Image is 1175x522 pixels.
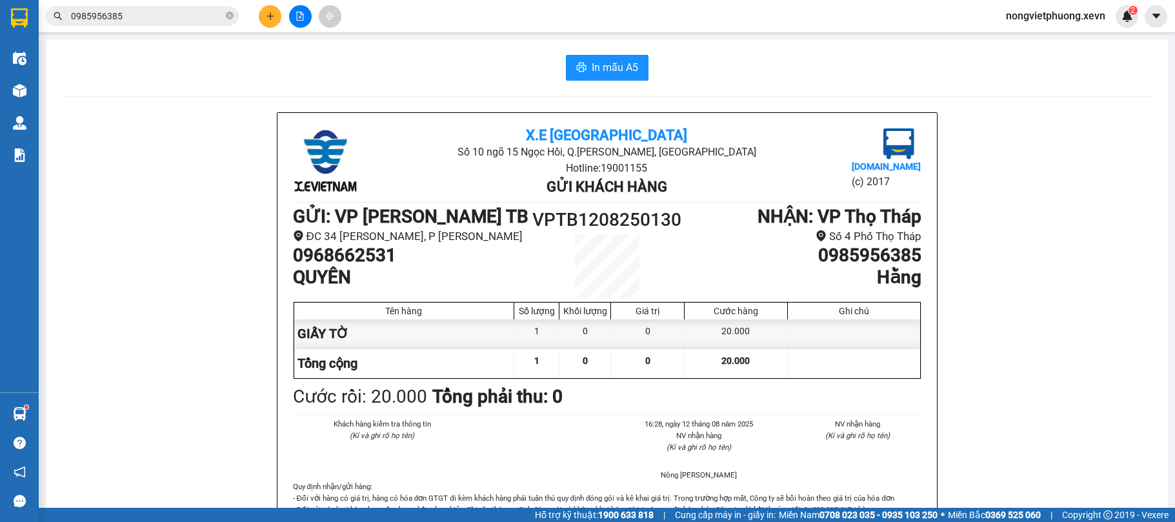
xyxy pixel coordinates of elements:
[528,206,686,234] h1: VPTB1208250130
[758,206,921,227] b: NHẬN : VP Thọ Tháp
[941,512,945,517] span: ⚪️
[791,306,917,316] div: Ghi chú
[226,10,234,23] span: close-circle
[293,266,528,288] h1: QUYÊN
[721,356,750,366] span: 20.000
[1130,6,1135,15] span: 2
[948,508,1041,522] span: Miền Bắc
[534,356,539,366] span: 1
[1121,10,1133,22] img: icon-new-feature
[13,407,26,421] img: warehouse-icon
[71,9,223,23] input: Tìm tên, số ĐT hoặc mã đơn
[685,245,921,266] h1: 0985956385
[293,228,528,245] li: ĐC 34 [PERSON_NAME], P [PERSON_NAME]
[685,319,787,348] div: 20.000
[559,319,611,348] div: 0
[13,148,26,162] img: solution-icon
[13,116,26,130] img: warehouse-icon
[667,443,731,452] i: (Kí và ghi rõ họ tên)
[517,306,556,316] div: Số lượng
[688,306,783,316] div: Cước hàng
[883,128,914,159] img: logo.jpg
[319,418,447,430] li: Khách hàng kiểm tra thông tin
[576,62,587,74] span: printer
[11,8,28,28] img: logo-vxr
[852,174,921,190] li: (c) 2017
[293,206,528,227] b: GỬI : VP [PERSON_NAME] TB
[636,430,763,441] li: NV nhận hàng
[985,510,1041,520] strong: 0369 525 060
[259,5,281,28] button: plus
[350,431,414,440] i: (Kí và ghi rõ họ tên)
[598,510,654,520] strong: 1900 633 818
[14,466,26,478] span: notification
[397,160,816,176] li: Hotline: 19001155
[14,495,26,507] span: message
[675,508,776,522] span: Cung cấp máy in - giấy in:
[297,356,357,371] span: Tổng cộng
[611,319,685,348] div: 0
[526,127,687,143] b: X.E [GEOGRAPHIC_DATA]
[1145,5,1167,28] button: caret-down
[535,508,654,522] span: Hỗ trợ kỹ thuật:
[319,5,341,28] button: aim
[397,144,816,160] li: Số 10 ngõ 15 Ngọc Hồi, Q.[PERSON_NAME], [GEOGRAPHIC_DATA]
[816,230,827,241] span: environment
[1050,508,1052,522] span: |
[1129,6,1138,15] sup: 2
[825,431,890,440] i: (Kí và ghi rõ họ tên)
[14,437,26,449] span: question-circle
[13,84,26,97] img: warehouse-icon
[432,386,563,407] b: Tổng phải thu: 0
[1103,510,1112,519] span: copyright
[293,230,304,241] span: environment
[293,245,528,266] h1: 0968662531
[297,306,511,316] div: Tên hàng
[266,12,275,21] span: plus
[819,510,938,520] strong: 0708 023 035 - 0935 103 250
[226,12,234,19] span: close-circle
[296,12,305,21] span: file-add
[996,8,1116,24] span: nongvietphuong.xevn
[592,59,638,75] span: In mẫu A5
[1150,10,1162,22] span: caret-down
[514,319,559,348] div: 1
[663,508,665,522] span: |
[289,5,312,28] button: file-add
[13,52,26,65] img: warehouse-icon
[636,469,763,481] li: Nông [PERSON_NAME]
[645,356,650,366] span: 0
[685,266,921,288] h1: Hằng
[294,319,515,348] div: GIẤY TỜ
[54,12,63,21] span: search
[563,306,607,316] div: Khối lượng
[547,179,667,195] b: Gửi khách hàng
[566,55,648,81] button: printerIn mẫu A5
[293,128,357,193] img: logo.jpg
[685,228,921,245] li: Số 4 Phố Thọ Tháp
[852,161,921,172] b: [DOMAIN_NAME]
[293,383,427,411] div: Cước rồi : 20.000
[779,508,938,522] span: Miền Nam
[583,356,588,366] span: 0
[636,418,763,430] li: 16:28, ngày 12 tháng 08 năm 2025
[614,306,681,316] div: Giá trị
[25,405,28,409] sup: 1
[325,12,334,21] span: aim
[794,418,921,430] li: NV nhận hàng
